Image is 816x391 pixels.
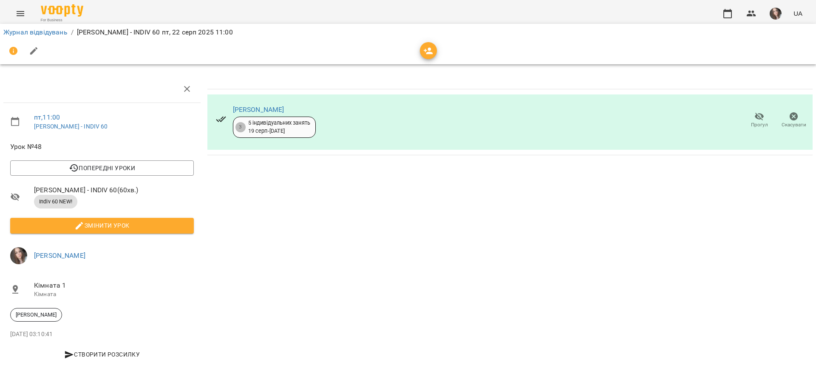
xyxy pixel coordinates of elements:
[34,251,85,260] a: [PERSON_NAME]
[10,160,194,176] button: Попередні уроки
[77,27,233,37] p: [PERSON_NAME] - INDIV 60 пт, 22 серп 2025 11:00
[34,185,194,195] span: [PERSON_NAME] - INDIV 60 ( 60 хв. )
[34,290,194,299] p: Кімната
[14,349,190,360] span: Створити розсилку
[17,220,187,231] span: Змінити урок
[235,122,246,132] div: 3
[790,6,806,21] button: UA
[10,247,27,264] img: f6374287e352a2e74eca4bf889e79d1e.jpg
[248,119,310,135] div: 5 індивідуальних занять 19 серп - [DATE]
[233,106,284,114] a: [PERSON_NAME]
[793,9,802,18] span: UA
[10,347,194,362] button: Створити розсилку
[10,218,194,233] button: Змінити урок
[742,108,776,132] button: Прогул
[41,4,83,17] img: Voopty Logo
[41,17,83,23] span: For Business
[11,311,62,319] span: [PERSON_NAME]
[34,198,77,205] span: Indiv 60 NEW!
[776,108,811,132] button: Скасувати
[3,28,68,36] a: Журнал відвідувань
[10,142,194,152] span: Урок №48
[34,123,108,130] a: [PERSON_NAME] - INDIV 60
[10,3,31,24] button: Menu
[10,330,194,339] p: [DATE] 03:10:41
[10,308,62,322] div: [PERSON_NAME]
[34,280,194,291] span: Кімната 1
[17,163,187,173] span: Попередні уроки
[3,27,813,37] nav: breadcrumb
[782,121,806,128] span: Скасувати
[34,113,60,121] a: пт , 11:00
[751,121,768,128] span: Прогул
[770,8,782,20] img: f6374287e352a2e74eca4bf889e79d1e.jpg
[71,27,74,37] li: /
